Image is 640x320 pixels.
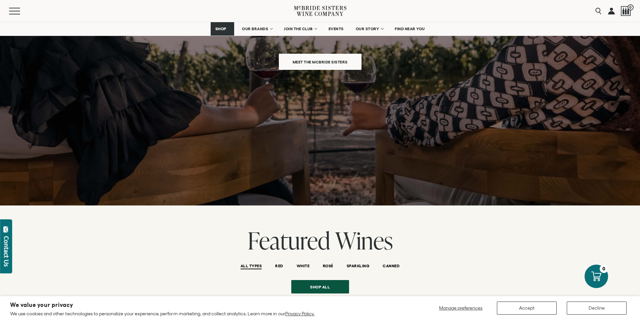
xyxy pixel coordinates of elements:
div: 0 [600,265,608,273]
a: JOIN THE CLUB [280,22,321,36]
span: Shop all [298,280,342,293]
span: Featured [248,224,330,257]
a: SHOP [211,22,234,36]
h2: We value your privacy [10,302,314,308]
a: FIND NEAR YOU [390,22,429,36]
span: SHOP [215,27,226,31]
span: EVENTS [329,27,344,31]
a: Shop all [291,280,349,293]
button: WHITE [297,264,309,269]
button: CANNED [383,264,399,269]
a: EVENTS [324,22,348,36]
button: RED [275,264,283,269]
button: Manage preferences [435,302,487,315]
button: ROSÉ [323,264,333,269]
span: FIND NEAR YOU [395,27,425,31]
span: OUR STORY [356,27,379,31]
button: Accept [497,302,557,315]
div: Contact Us [3,236,10,267]
span: Meet the McBride Sisters [281,55,359,68]
a: Meet the McBride Sisters [279,54,361,70]
a: OUR BRANDS [238,22,276,36]
span: Wines [335,224,393,257]
button: ALL TYPES [241,264,262,269]
span: Manage preferences [439,305,482,311]
button: SPARKLING [347,264,369,269]
button: Decline [567,302,627,315]
span: 0 [628,4,634,10]
a: OUR STORY [351,22,387,36]
span: OUR BRANDS [242,27,268,31]
a: Privacy Policy. [285,311,314,316]
span: JOIN THE CLUB [284,27,313,31]
p: We use cookies and other technologies to personalize your experience, perform marketing, and coll... [10,311,314,317]
button: Mobile Menu Trigger [9,8,33,14]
